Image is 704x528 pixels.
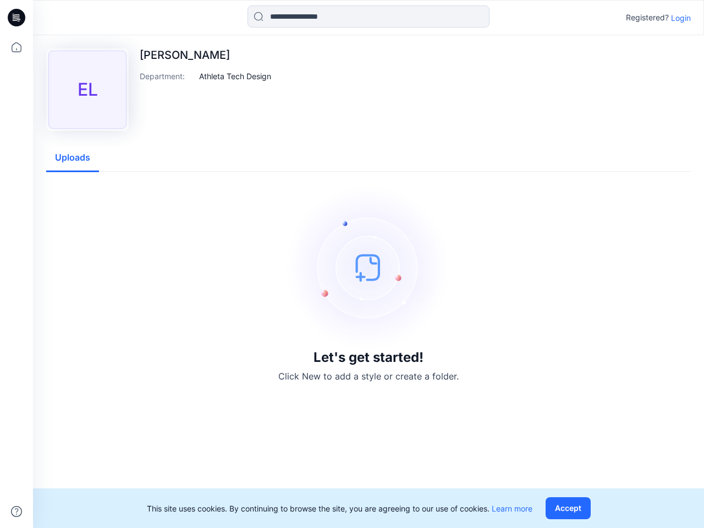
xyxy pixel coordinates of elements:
[199,70,271,82] p: Athleta Tech Design
[48,51,127,129] div: EL
[313,350,424,365] h3: Let's get started!
[492,504,532,513] a: Learn more
[671,12,691,24] p: Login
[147,503,532,514] p: This site uses cookies. By continuing to browse the site, you are agreeing to our use of cookies.
[626,11,669,24] p: Registered?
[546,497,591,519] button: Accept
[46,144,99,172] button: Uploads
[140,70,195,82] p: Department :
[278,370,459,383] p: Click New to add a style or create a folder.
[286,185,451,350] img: empty-state-image.svg
[140,48,271,62] p: [PERSON_NAME]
